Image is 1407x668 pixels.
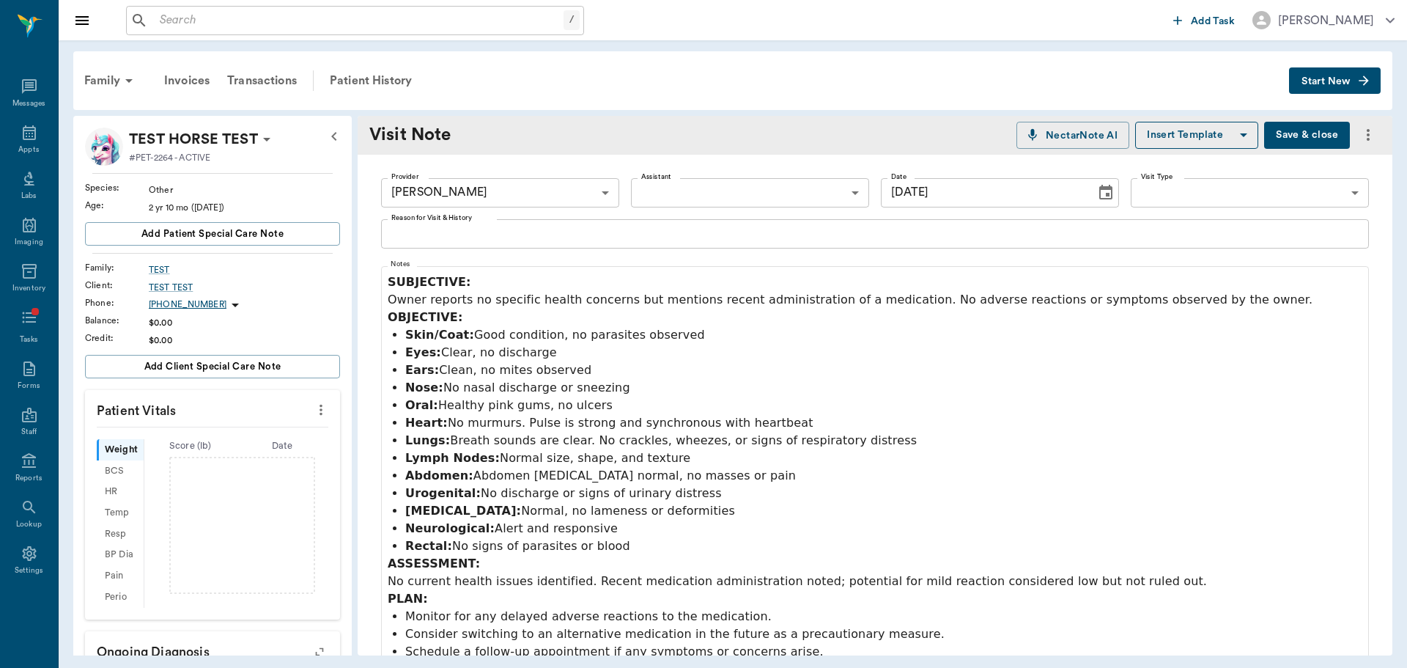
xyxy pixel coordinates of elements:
div: [PERSON_NAME] [381,178,619,208]
label: Notes [391,259,410,269]
div: Family : [85,261,149,274]
div: Client : [85,279,149,292]
p: #PET-2264 - ACTIVE [129,151,210,164]
div: Reports [15,473,43,484]
a: Patient History [321,63,421,98]
strong: SUBJECTIVE: [388,275,471,289]
p: No signs of parasites or blood [405,537,1362,555]
button: Insert Template [1135,122,1258,149]
div: Credit : [85,331,149,345]
a: Transactions [218,63,306,98]
button: Add patient Special Care Note [85,222,340,246]
button: Save & close [1264,122,1350,149]
div: Appts [18,144,39,155]
div: Resp [97,524,144,545]
button: [PERSON_NAME] [1241,7,1406,34]
strong: Skin/Coat: [405,328,474,342]
div: Tasks [20,334,38,345]
button: more [1356,122,1381,147]
strong: Oral: [405,398,438,412]
div: Species : [85,181,149,194]
div: Weight [97,439,144,460]
strong: Neurological: [405,521,495,535]
p: Monitor for any delayed adverse reactions to the medication. [405,608,1362,625]
div: Lookup [16,519,42,530]
div: Pain [97,565,144,587]
strong: Nose: [405,381,443,394]
button: more [309,397,333,422]
strong: Eyes: [405,345,441,359]
div: Imaging [15,237,43,248]
img: Profile Image [85,128,123,166]
span: Add patient Special Care Note [141,226,284,242]
strong: ASSESSMENT: [388,557,480,570]
p: Owner reports no specific health concerns but mentions recent administration of a medication. No ... [388,274,1362,309]
div: $0.00 [149,316,340,329]
div: Labs [21,191,37,202]
div: 2 yr 10 mo ([DATE]) [149,201,340,214]
button: Add Task [1167,7,1241,34]
div: Date [236,439,328,453]
strong: OBJECTIVE: [388,310,463,324]
strong: Heart: [405,416,448,430]
button: NectarNote AI [1016,122,1129,149]
p: Clear, no discharge [405,344,1362,361]
p: [PHONE_NUMBER] [149,298,226,311]
input: Search [154,10,564,31]
div: Inventory [12,283,45,294]
p: TEST HORSE TEST [129,128,258,151]
div: Forms [18,381,40,392]
a: Invoices [155,63,218,98]
strong: Abdomen: [405,469,473,482]
div: Phone : [85,296,149,309]
iframe: Intercom live chat [15,618,50,653]
div: [PERSON_NAME] [1278,12,1374,29]
div: BCS [97,460,144,482]
a: TEST TEST [149,281,340,294]
label: Assistant [641,172,671,182]
div: Visit Note [369,122,479,148]
button: Choose date, selected date is Aug 29, 2025 [1091,178,1120,208]
p: Breath sounds are clear. No crackles, wheezes, or signs of respiratory distress [405,432,1362,449]
div: Perio [97,587,144,608]
span: Add client Special Care Note [144,359,281,375]
strong: Urogenital: [405,486,481,500]
p: No current health issues identified. Recent medication administration noted; potential for mild r... [388,555,1362,590]
p: Good condition, no parasites observed [405,326,1362,344]
label: Provider [391,172,418,182]
label: Date [891,172,906,182]
div: Temp [97,502,144,524]
div: Messages [12,98,46,109]
p: No nasal discharge or sneezing [405,379,1362,397]
p: No murmurs. Pulse is strong and synchronous with heartbeat [405,414,1362,432]
input: MM/DD/YYYY [881,178,1085,208]
p: Schedule a follow-up appointment if any symptoms or concerns arise. [405,643,1362,661]
p: Alert and responsive [405,520,1362,537]
label: Visit Type [1141,172,1173,182]
button: Add client Special Care Note [85,355,340,378]
div: Staff [21,427,37,438]
div: $0.00 [149,334,340,347]
p: Patient Vitals [85,390,340,427]
p: Healthy pink gums, no ulcers [405,397,1362,414]
div: Score ( lb ) [144,439,237,453]
div: Family [75,63,147,98]
p: Clean, no mites observed [405,361,1362,379]
button: Start New [1289,67,1381,95]
strong: PLAN: [388,592,428,606]
p: Normal, no lameness or deformities [405,502,1362,520]
p: Ongoing diagnosis [85,631,340,668]
a: TEST [149,263,340,276]
p: Abdomen [MEDICAL_DATA] normal, no masses or pain [405,467,1362,485]
button: Close drawer [67,6,97,35]
strong: Ears: [405,363,439,377]
div: Other [149,183,340,197]
p: Normal size, shape, and texture [405,449,1362,467]
label: Reason for Visit & History [391,213,472,223]
div: Balance : [85,314,149,327]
